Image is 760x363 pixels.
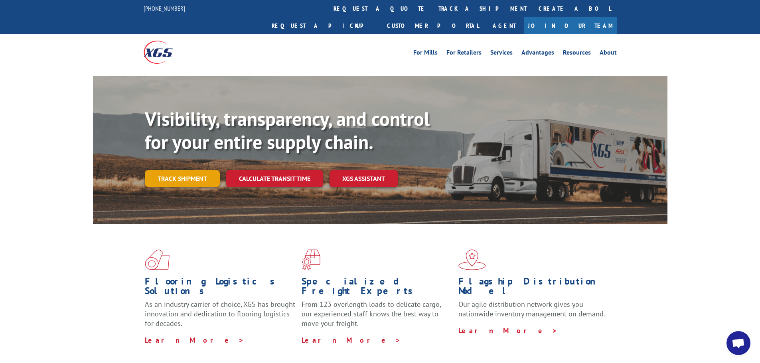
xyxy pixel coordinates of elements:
[446,49,482,58] a: For Retailers
[145,249,170,270] img: xgs-icon-total-supply-chain-intelligence-red
[726,331,750,355] div: Open chat
[145,106,430,154] b: Visibility, transparency, and control for your entire supply chain.
[330,170,398,187] a: XGS ASSISTANT
[266,17,381,34] a: Request a pickup
[458,326,558,335] a: Learn More >
[521,49,554,58] a: Advantages
[563,49,591,58] a: Resources
[413,49,438,58] a: For Mills
[458,277,609,300] h1: Flagship Distribution Model
[145,170,220,187] a: Track shipment
[302,277,452,300] h1: Specialized Freight Experts
[226,170,323,187] a: Calculate transit time
[524,17,617,34] a: Join Our Team
[490,49,513,58] a: Services
[485,17,524,34] a: Agent
[145,277,296,300] h1: Flooring Logistics Solutions
[145,300,295,328] span: As an industry carrier of choice, XGS has brought innovation and dedication to flooring logistics...
[302,249,320,270] img: xgs-icon-focused-on-flooring-red
[381,17,485,34] a: Customer Portal
[458,300,605,318] span: Our agile distribution network gives you nationwide inventory management on demand.
[302,336,401,345] a: Learn More >
[458,249,486,270] img: xgs-icon-flagship-distribution-model-red
[600,49,617,58] a: About
[144,4,185,12] a: [PHONE_NUMBER]
[145,336,244,345] a: Learn More >
[302,300,452,335] p: From 123 overlength loads to delicate cargo, our experienced staff knows the best way to move you...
